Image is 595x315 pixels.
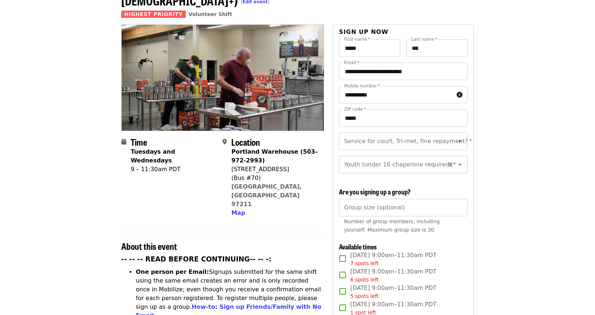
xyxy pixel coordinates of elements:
[350,267,437,284] span: [DATE] 9:00am–11:30am PDT
[231,135,260,148] span: Location
[231,209,245,216] span: Map
[131,135,147,148] span: Time
[406,39,468,57] input: Last name
[231,148,318,164] strong: Portland Warehouse (503-972-2993)
[222,138,227,145] i: map-marker-alt icon
[339,109,468,127] input: ZIP code
[121,138,126,145] i: calendar icon
[339,28,389,35] span: Sign up now
[231,183,302,208] a: [GEOGRAPHIC_DATA], [GEOGRAPHIC_DATA] 97211
[350,284,437,300] span: [DATE] 9:00am–11:30am PDT
[339,63,468,80] input: Email
[231,209,245,217] button: Map
[339,39,401,57] input: First name
[122,25,324,130] img: July/Aug/Sept - Portland: Repack/Sort (age 16+) organized by Oregon Food Bank
[344,107,366,111] label: ZIP code
[350,260,379,266] span: 7 spots left
[136,268,209,275] strong: One person per Email:
[350,293,379,299] span: 5 spots left
[455,136,465,146] button: Open
[121,240,177,252] span: About this event
[189,11,232,17] a: Volunteer Shift
[411,37,437,42] label: Last name
[339,199,468,216] input: [object Object]
[339,86,454,103] input: Mobile number
[445,160,456,170] button: Clear
[231,174,318,182] div: (Bus #70)
[457,91,462,98] i: circle-info icon
[350,277,379,283] span: 6 spots left
[231,165,318,174] div: [STREET_ADDRESS]
[131,148,175,164] strong: Tuesdays and Wednesdays
[344,84,380,88] label: Mobile number
[339,242,377,251] span: Available times
[121,11,186,18] span: Highest Priority
[121,255,271,263] strong: -- -- -- READ BEFORE CONTINUING-- -- -:
[344,60,359,65] label: Email
[344,37,370,42] label: First name
[344,218,440,233] span: Number of group members, including yourself. Maximum group size is 30
[455,160,465,170] button: Open
[131,165,217,174] div: 9 – 11:30am PDT
[339,187,411,196] span: Are you signing up a group?
[350,251,437,267] span: [DATE] 9:00am–11:30am PDT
